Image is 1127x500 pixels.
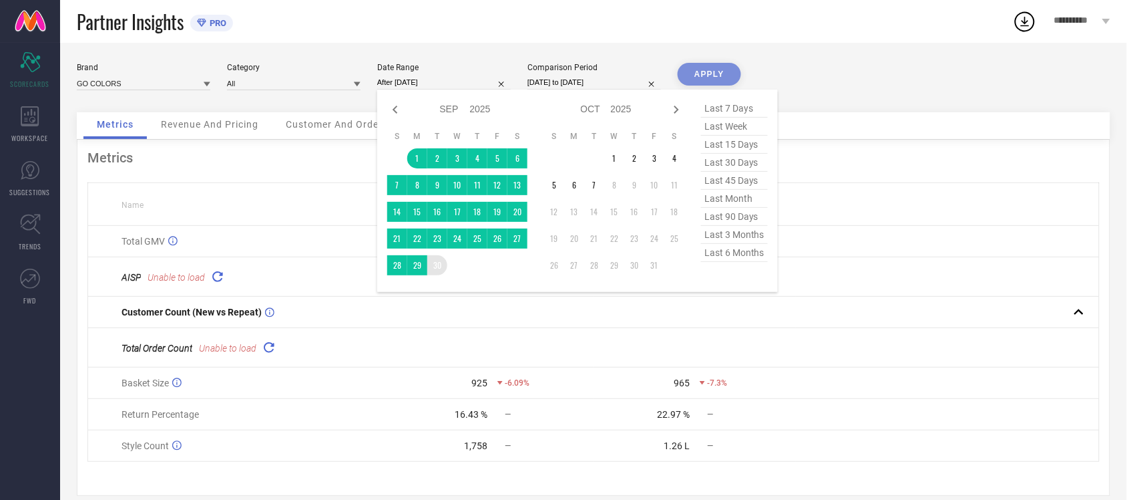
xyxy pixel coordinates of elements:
div: Brand [77,63,210,72]
span: SCORECARDS [11,79,50,89]
th: Wednesday [447,131,467,142]
td: Thu Oct 23 2025 [624,229,644,249]
div: Open download list [1013,9,1037,33]
div: Date Range [377,63,511,72]
th: Sunday [544,131,564,142]
th: Monday [564,131,584,142]
td: Wed Oct 01 2025 [604,148,624,168]
td: Fri Sep 05 2025 [487,148,507,168]
span: Total Order Count [122,343,192,354]
th: Friday [487,131,507,142]
td: Wed Sep 17 2025 [447,202,467,222]
td: Mon Oct 27 2025 [564,255,584,275]
td: Sat Sep 20 2025 [507,202,527,222]
span: last 45 days [701,172,768,190]
td: Sat Oct 04 2025 [664,148,684,168]
input: Select date range [377,76,511,90]
td: Thu Sep 25 2025 [467,229,487,249]
td: Wed Oct 22 2025 [604,229,624,249]
td: Sat Sep 13 2025 [507,175,527,195]
td: Sat Oct 25 2025 [664,229,684,249]
th: Friday [644,131,664,142]
span: Customer Count (New vs Repeat) [122,307,262,318]
span: Partner Insights [77,8,184,35]
td: Thu Oct 16 2025 [624,202,644,222]
span: Basket Size [122,378,169,388]
th: Sunday [387,131,407,142]
td: Fri Oct 24 2025 [644,229,664,249]
td: Fri Oct 03 2025 [644,148,664,168]
td: Tue Oct 14 2025 [584,202,604,222]
div: Next month [668,102,684,118]
span: last month [701,190,768,208]
td: Wed Sep 24 2025 [447,229,467,249]
td: Tue Sep 23 2025 [427,229,447,249]
div: Comparison Period [527,63,661,72]
td: Fri Sep 12 2025 [487,175,507,195]
td: Sun Oct 26 2025 [544,255,564,275]
td: Sat Sep 06 2025 [507,148,527,168]
span: last 90 days [701,208,768,226]
th: Monday [407,131,427,142]
div: 22.97 % [657,409,690,420]
span: Customer And Orders [286,119,388,130]
td: Wed Sep 03 2025 [447,148,467,168]
div: 1.26 L [664,441,690,451]
div: Metrics [87,150,1100,166]
td: Fri Oct 31 2025 [644,255,664,275]
td: Wed Oct 15 2025 [604,202,624,222]
span: last 3 months [701,226,768,244]
td: Thu Oct 09 2025 [624,175,644,195]
span: TRENDS [19,241,41,251]
span: Unable to load [148,272,205,283]
th: Saturday [507,131,527,142]
span: — [707,441,713,451]
td: Sat Sep 27 2025 [507,229,527,249]
td: Sun Oct 12 2025 [544,202,564,222]
th: Thursday [467,131,487,142]
td: Mon Oct 06 2025 [564,175,584,195]
td: Fri Sep 26 2025 [487,229,507,249]
td: Tue Oct 21 2025 [584,229,604,249]
th: Tuesday [427,131,447,142]
td: Sun Sep 28 2025 [387,255,407,275]
div: Category [227,63,361,72]
td: Sun Sep 21 2025 [387,229,407,249]
span: last 7 days [701,100,768,118]
span: Return Percentage [122,409,199,420]
span: — [707,410,713,419]
td: Fri Sep 19 2025 [487,202,507,222]
td: Wed Oct 29 2025 [604,255,624,275]
td: Mon Oct 20 2025 [564,229,584,249]
span: Revenue And Pricing [161,119,258,130]
span: -7.3% [707,378,727,388]
span: last 6 months [701,244,768,262]
span: last 15 days [701,136,768,154]
span: Style Count [122,441,169,451]
td: Fri Oct 10 2025 [644,175,664,195]
span: — [505,410,511,419]
span: PRO [206,18,226,28]
td: Mon Sep 15 2025 [407,202,427,222]
td: Wed Sep 10 2025 [447,175,467,195]
td: Sat Oct 18 2025 [664,202,684,222]
span: SUGGESTIONS [10,187,51,197]
div: 925 [471,378,487,388]
input: Select comparison period [527,76,661,90]
td: Wed Oct 08 2025 [604,175,624,195]
td: Mon Sep 08 2025 [407,175,427,195]
span: WORKSPACE [12,133,49,143]
span: Metrics [97,119,134,130]
span: AISP [122,272,141,283]
td: Sun Oct 19 2025 [544,229,564,249]
td: Sun Sep 14 2025 [387,202,407,222]
td: Sun Oct 05 2025 [544,175,564,195]
div: 1,758 [464,441,487,451]
span: Name [122,201,144,210]
span: Total GMV [122,236,165,247]
span: -6.09% [505,378,529,388]
td: Tue Oct 07 2025 [584,175,604,195]
div: Previous month [387,102,403,118]
td: Mon Oct 13 2025 [564,202,584,222]
span: — [505,441,511,451]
